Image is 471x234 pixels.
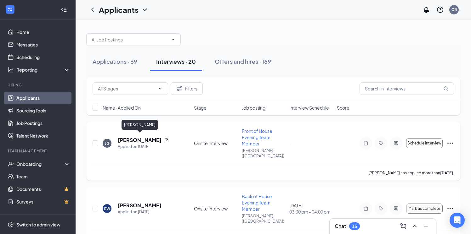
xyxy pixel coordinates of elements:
div: Applications · 69 [93,57,137,65]
p: [PERSON_NAME] ([GEOGRAPHIC_DATA]) [242,213,286,224]
a: Team [16,170,70,183]
svg: ChevronDown [158,86,163,91]
a: Job Postings [16,117,70,129]
svg: Note [362,141,370,146]
svg: Filter [176,85,184,92]
svg: WorkstreamLogo [7,6,13,13]
div: Applied on [DATE] [118,209,162,215]
a: Applicants [16,92,70,104]
span: Name · Applied On [103,105,141,111]
svg: MagnifyingGlass [443,86,448,91]
h1: Applicants [99,4,139,15]
a: SurveysCrown [16,195,70,208]
h5: [PERSON_NAME] [118,202,162,209]
p: [PERSON_NAME] ([GEOGRAPHIC_DATA]) [242,148,286,159]
div: Offers and hires · 169 [215,57,271,65]
div: JG [105,141,110,146]
button: Mark as complete [406,204,443,214]
svg: ChevronLeft [89,6,96,14]
span: Score [337,105,349,111]
svg: ChevronUp [411,222,418,230]
div: [PERSON_NAME] [122,120,158,130]
a: Home [16,26,70,38]
a: Messages [16,38,70,51]
div: SW [104,206,110,211]
button: Minimize [421,221,431,231]
svg: Settings [8,221,14,228]
button: Schedule interview [406,138,443,148]
div: Hiring [8,82,69,88]
span: Front of House Evening Team Member [242,128,272,146]
div: Reporting [16,67,71,73]
svg: Note [362,206,370,211]
span: Job posting [242,105,265,111]
a: DocumentsCrown [16,183,70,195]
div: Onboarding [16,161,65,167]
div: Applied on [DATE] [118,144,169,150]
svg: ChevronDown [141,6,149,14]
svg: Collapse [61,7,67,13]
svg: Tag [377,141,385,146]
div: 15 [352,224,357,229]
span: Mark as complete [408,206,440,211]
span: Stage [194,105,207,111]
span: - [289,140,292,146]
input: Search in interviews [360,82,454,95]
span: Back of House Evening Team Member [242,193,272,212]
svg: UserCheck [8,161,14,167]
svg: ComposeMessage [400,222,407,230]
svg: Tag [377,206,385,211]
button: ComposeMessage [398,221,408,231]
h5: [PERSON_NAME] [118,137,162,144]
p: [PERSON_NAME] has applied more than . [368,170,454,176]
button: Filter Filters [171,82,203,95]
svg: QuestionInfo [436,6,444,14]
svg: Document [164,138,169,143]
b: [DATE] [440,171,453,175]
a: Scheduling [16,51,70,63]
span: Schedule interview [407,141,441,145]
input: All Stages [98,85,155,92]
svg: Analysis [8,67,14,73]
span: 03:30 pm - 04:00 pm [289,209,333,215]
div: Interviews · 20 [156,57,196,65]
div: Onsite Interview [194,205,238,212]
svg: Minimize [422,222,430,230]
a: Talent Network [16,129,70,142]
div: Team Management [8,148,69,154]
div: Switch to admin view [16,221,60,228]
input: All Job Postings [92,36,168,43]
svg: ActiveChat [392,141,400,146]
svg: Notifications [423,6,430,14]
svg: ChevronDown [170,37,175,42]
svg: ActiveChat [392,206,400,211]
span: Interview Schedule [289,105,329,111]
a: Sourcing Tools [16,104,70,117]
div: Open Intercom Messenger [450,213,465,228]
div: Onsite Interview [194,140,238,146]
svg: Ellipses [446,139,454,147]
svg: Ellipses [446,205,454,212]
div: [DATE] [289,202,333,215]
button: ChevronUp [410,221,420,231]
div: CB [451,7,457,12]
h3: Chat [335,223,346,230]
